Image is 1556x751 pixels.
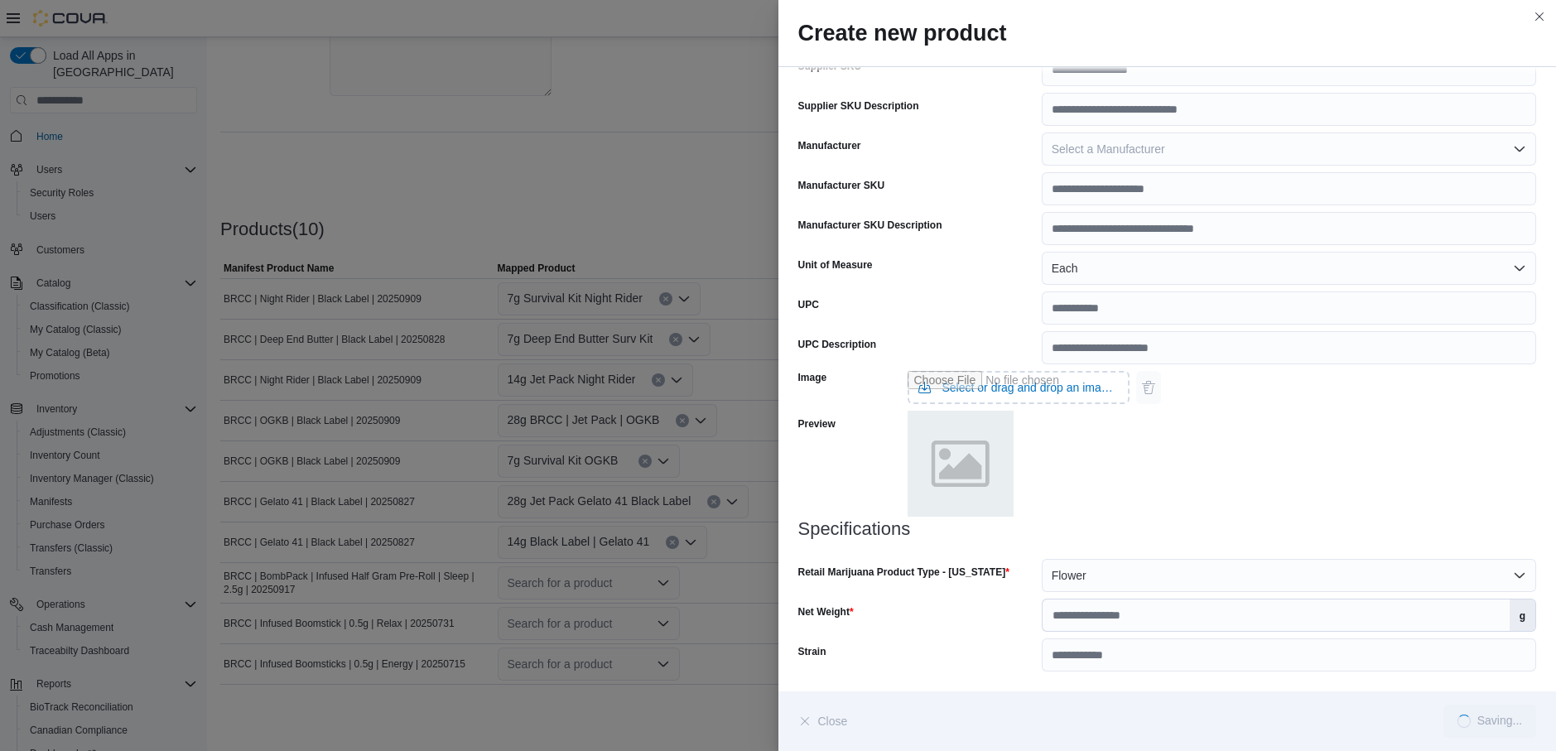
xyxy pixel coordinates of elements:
[1042,132,1536,166] button: Select a Manufacturer
[798,219,942,232] label: Manufacturer SKU Description
[798,417,836,431] label: Preview
[1052,142,1165,156] span: Select a Manufacturer
[798,338,877,351] label: UPC Description
[1477,715,1522,728] div: Saving...
[798,645,826,658] label: Strain
[798,258,873,272] label: Unit of Measure
[798,605,854,619] label: Net Weight
[798,20,1537,46] h2: Create new product
[798,179,885,192] label: Manufacturer SKU
[1443,705,1536,738] button: LoadingSaving...
[1454,712,1473,731] span: Loading
[1530,7,1549,26] button: Close this dialog
[818,713,848,729] span: Close
[798,519,1537,539] h3: Specifications
[798,139,861,152] label: Manufacturer
[798,298,819,311] label: UPC
[798,566,1009,579] label: Retail Marijuana Product Type - [US_STATE]
[908,411,1014,517] img: placeholder.png
[798,371,827,384] label: Image
[1510,599,1535,631] label: g
[908,371,1130,404] input: Use aria labels when no actual label is in use
[1042,252,1536,285] button: Each
[1042,559,1536,592] button: Flower
[798,705,848,738] button: Close
[798,99,919,113] label: Supplier SKU Description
